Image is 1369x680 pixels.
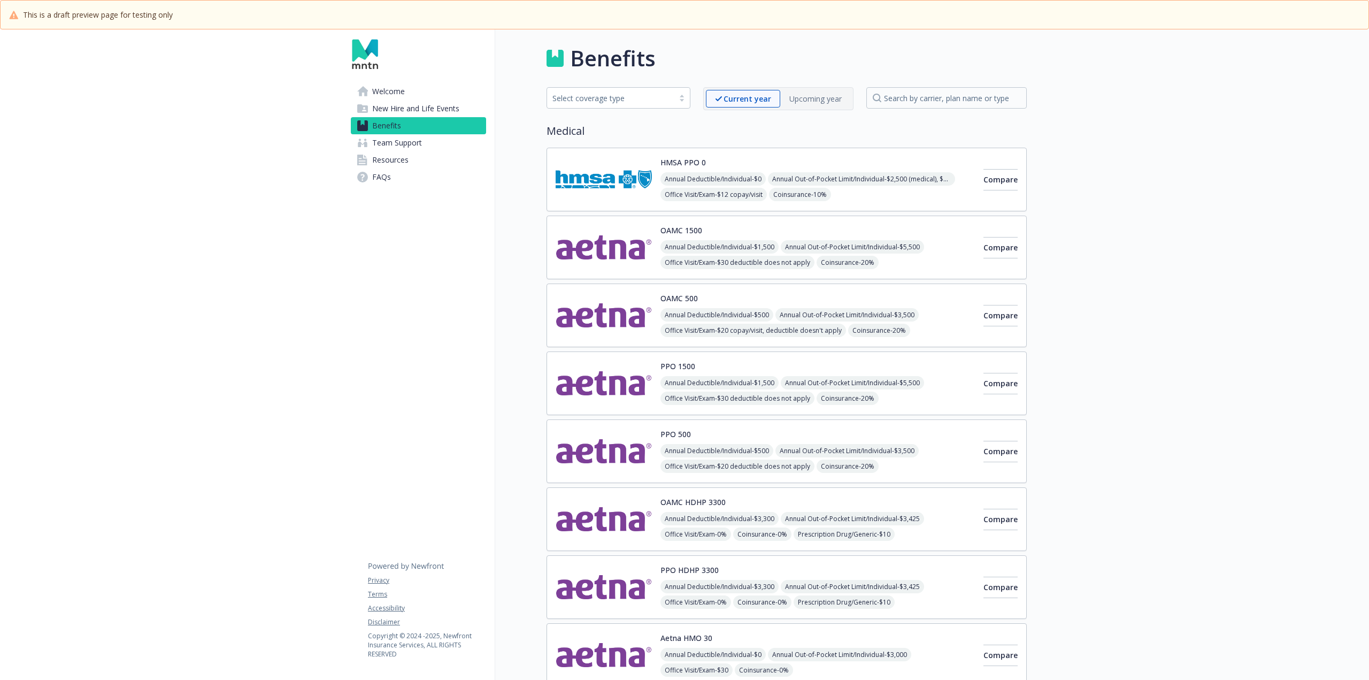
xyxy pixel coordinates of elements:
[794,595,895,609] span: Prescription Drug/Generic - $10
[983,305,1018,326] button: Compare
[781,240,924,254] span: Annual Out-of-Pocket Limit/Individual - $5,500
[775,308,919,322] span: Annual Out-of-Pocket Limit/Individual - $3,500
[768,172,955,186] span: Annual Out-of-Pocket Limit/Individual - $2,500 (medical), $3,600 (prescription)
[817,256,879,269] span: Coinsurance - 20%
[866,87,1027,109] input: search by carrier, plan name or type
[983,441,1018,462] button: Compare
[983,378,1018,388] span: Compare
[368,617,486,627] a: Disclaimer
[547,123,1027,139] h2: Medical
[368,590,486,599] a: Terms
[556,293,652,338] img: Aetna Inc carrier logo
[372,134,422,151] span: Team Support
[781,376,924,389] span: Annual Out-of-Pocket Limit/Individual - $5,500
[660,632,712,644] button: Aetna HMO 30
[368,603,486,613] a: Accessibility
[983,169,1018,190] button: Compare
[775,444,919,457] span: Annual Out-of-Pocket Limit/Individual - $3,500
[351,134,486,151] a: Team Support
[817,460,879,473] span: Coinsurance - 20%
[983,650,1018,660] span: Compare
[556,496,652,542] img: Aetna Inc carrier logo
[983,645,1018,666] button: Compare
[556,361,652,406] img: Aetna Inc carrier logo
[660,172,766,186] span: Annual Deductible/Individual - $0
[23,9,173,20] span: This is a draft preview page for testing only
[372,169,391,186] span: FAQs
[372,100,459,117] span: New Hire and Life Events
[848,324,910,337] span: Coinsurance - 20%
[983,310,1018,320] span: Compare
[556,225,652,270] img: Aetna Inc carrier logo
[983,577,1018,598] button: Compare
[983,514,1018,524] span: Compare
[660,376,779,389] span: Annual Deductible/Individual - $1,500
[660,324,846,337] span: Office Visit/Exam - $20 copay/visit, deductible doesn't apply
[660,256,814,269] span: Office Visit/Exam - $30 deductible does not apply
[660,512,779,525] span: Annual Deductible/Individual - $3,300
[660,580,779,593] span: Annual Deductible/Individual - $3,300
[660,564,719,576] button: PPO HDHP 3300
[556,564,652,610] img: Aetna Inc carrier logo
[351,83,486,100] a: Welcome
[660,308,773,322] span: Annual Deductible/Individual - $500
[660,496,726,508] button: OAMC HDHP 3300
[660,648,766,661] span: Annual Deductible/Individual - $0
[781,580,924,593] span: Annual Out-of-Pocket Limit/Individual - $3,425
[556,157,652,202] img: Hawaii Medical Service Association carrier logo
[660,392,814,405] span: Office Visit/Exam - $30 deductible does not apply
[660,157,706,168] button: HMSA PPO 0
[983,237,1018,258] button: Compare
[660,293,698,304] button: OAMC 500
[570,42,656,74] h1: Benefits
[351,100,486,117] a: New Hire and Life Events
[983,582,1018,592] span: Compare
[556,429,652,474] img: Aetna Inc carrier logo
[552,93,668,104] div: Select coverage type
[983,242,1018,253] span: Compare
[983,373,1018,394] button: Compare
[660,361,695,372] button: PPO 1500
[789,93,842,104] p: Upcoming year
[351,151,486,169] a: Resources
[351,117,486,134] a: Benefits
[660,188,767,201] span: Office Visit/Exam - $12 copay/visit
[768,648,911,661] span: Annual Out-of-Pocket Limit/Individual - $3,000
[817,392,879,405] span: Coinsurance - 20%
[794,528,895,541] span: Prescription Drug/Generic - $10
[660,225,702,236] button: OAMC 1500
[368,576,486,585] a: Privacy
[660,240,779,254] span: Annual Deductible/Individual - $1,500
[372,151,409,169] span: Resources
[660,460,814,473] span: Office Visit/Exam - $20 deductible does not apply
[983,446,1018,456] span: Compare
[733,595,791,609] span: Coinsurance - 0%
[660,595,731,609] span: Office Visit/Exam - 0%
[735,663,793,677] span: Coinsurance - 0%
[351,169,486,186] a: FAQs
[660,444,773,457] span: Annual Deductible/Individual - $500
[724,93,771,104] p: Current year
[781,512,924,525] span: Annual Out-of-Pocket Limit/Individual - $3,425
[660,663,733,677] span: Office Visit/Exam - $30
[660,429,691,440] button: PPO 500
[769,188,831,201] span: Coinsurance - 10%
[983,174,1018,185] span: Compare
[372,83,405,100] span: Welcome
[372,117,401,134] span: Benefits
[660,528,731,541] span: Office Visit/Exam - 0%
[556,632,652,678] img: Aetna Inc carrier logo
[368,631,486,659] p: Copyright © 2024 - 2025 , Newfront Insurance Services, ALL RIGHTS RESERVED
[733,528,791,541] span: Coinsurance - 0%
[983,509,1018,530] button: Compare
